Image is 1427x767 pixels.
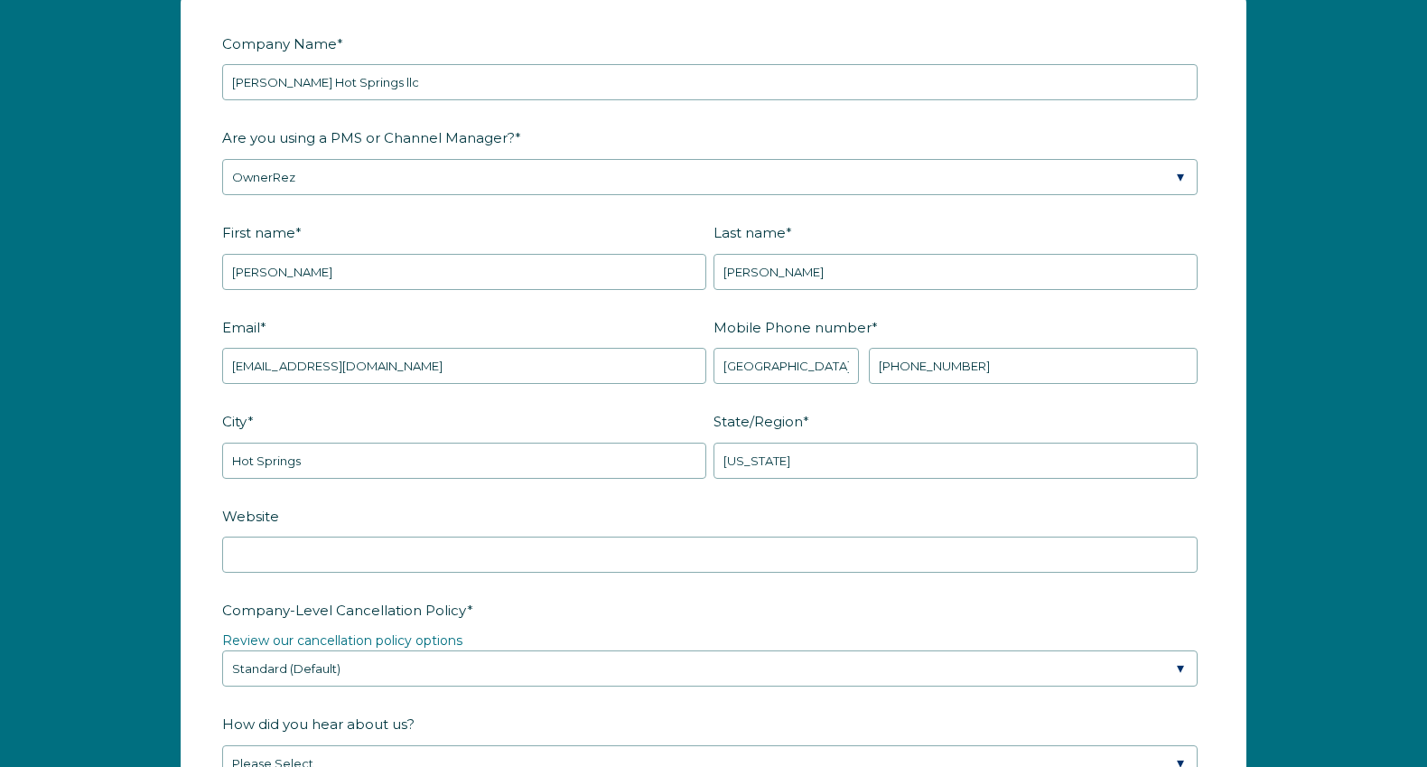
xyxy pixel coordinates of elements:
[222,313,260,341] span: Email
[222,407,247,435] span: City
[713,407,803,435] span: State/Region
[222,632,462,649] a: Review our cancellation policy options
[713,313,872,341] span: Mobile Phone number
[222,502,279,530] span: Website
[222,710,415,738] span: How did you hear about us?
[222,596,467,624] span: Company-Level Cancellation Policy
[713,219,786,247] span: Last name
[222,30,337,58] span: Company Name
[222,124,515,152] span: Are you using a PMS or Channel Manager?
[222,219,295,247] span: First name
